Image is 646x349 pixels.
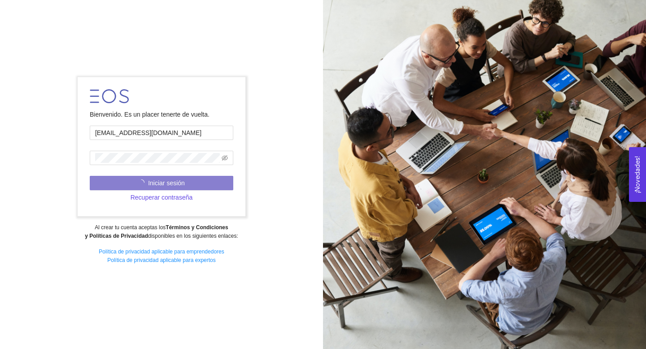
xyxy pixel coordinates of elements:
[90,109,233,119] div: Bienvenido. Es un placer tenerte de vuelta.
[90,194,233,201] a: Recuperar contraseña
[131,192,193,202] span: Recuperar contraseña
[6,223,317,240] div: Al crear tu cuenta aceptas los disponibles en los siguientes enlaces:
[90,89,129,103] img: LOGO
[99,249,224,255] a: Política de privacidad aplicable para emprendedores
[629,147,646,202] button: Open Feedback Widget
[90,190,233,205] button: Recuperar contraseña
[85,224,228,239] strong: Términos y Condiciones y Políticas de Privacidad
[90,176,233,190] button: Iniciar sesión
[90,126,233,140] input: Correo electrónico
[222,155,228,161] span: eye-invisible
[107,257,215,263] a: Política de privacidad aplicable para expertos
[138,179,148,186] span: loading
[148,178,185,188] span: Iniciar sesión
